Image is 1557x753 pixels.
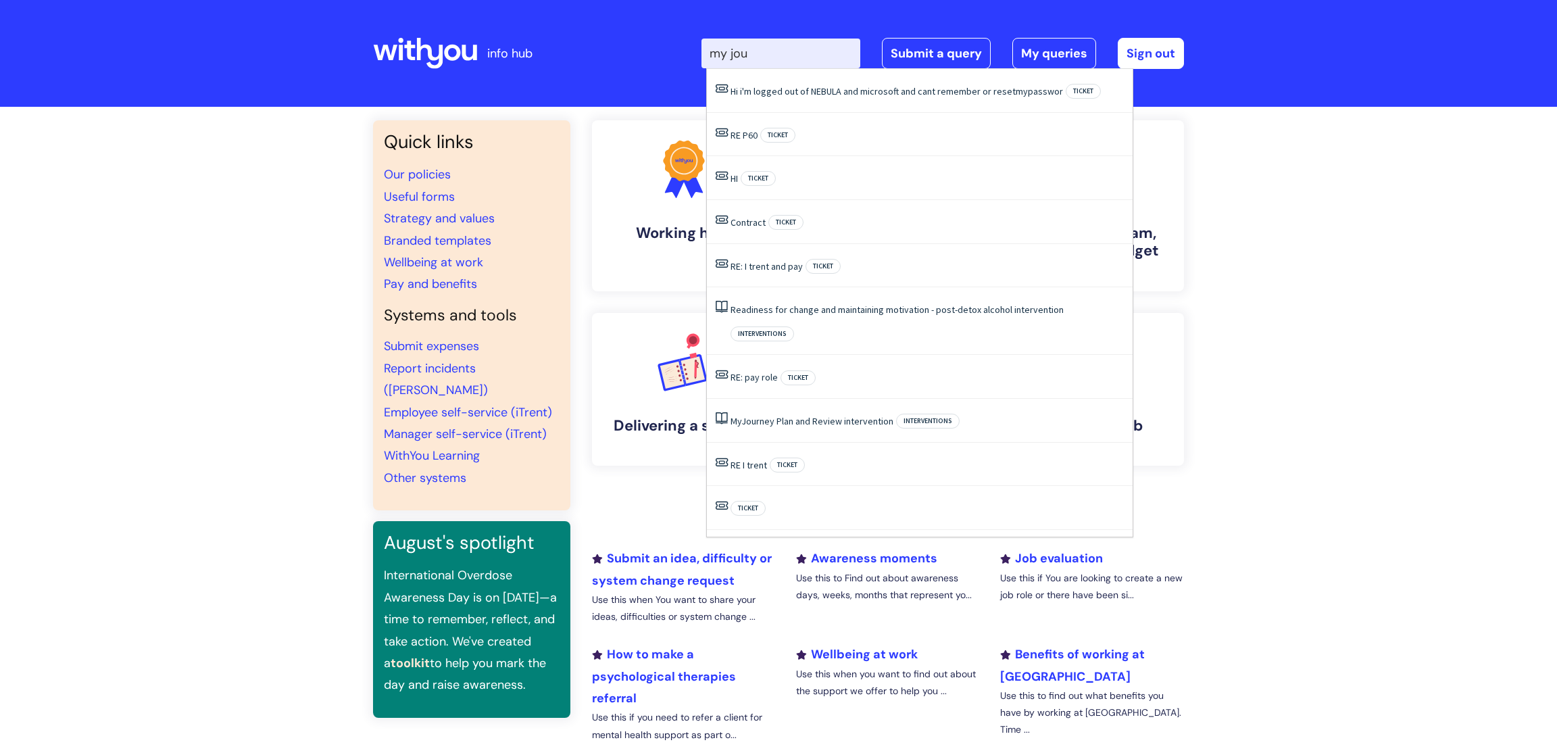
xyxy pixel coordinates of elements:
[768,215,804,230] span: Ticket
[701,38,1184,69] div: | -
[384,470,466,486] a: Other systems
[1118,38,1184,69] a: Sign out
[731,172,738,185] a: HI
[731,129,758,141] a: RE P60
[384,276,477,292] a: Pay and benefits
[796,646,918,662] a: Wellbeing at work
[1012,38,1096,69] a: My queries
[384,233,491,249] a: Branded templates
[882,38,991,69] a: Submit a query
[487,43,533,64] p: info hub
[731,415,741,427] span: My
[384,360,488,398] a: Report incidents ([PERSON_NAME])
[731,260,803,272] a: RE: I trent and pay
[384,426,547,442] a: Manager self-service (iTrent)
[796,550,937,566] a: Awareness moments
[731,216,766,228] a: Contract
[1000,570,1184,604] p: Use this if You are looking to create a new job role or there have been si...
[384,404,552,420] a: Employee self-service (iTrent)
[384,131,560,153] h3: Quick links
[384,447,480,464] a: WithYou Learning
[592,646,736,706] a: How to make a psychological therapies referral
[770,458,805,472] span: Ticket
[781,370,816,385] span: Ticket
[384,338,479,354] a: Submit expenses
[731,415,893,427] a: MyJourney Plan and Review intervention
[731,501,766,516] span: Ticket
[384,532,560,554] h3: August's spotlight
[741,171,776,186] span: Ticket
[1016,85,1028,97] span: my
[592,120,776,291] a: Working here
[384,166,451,183] a: Our policies
[384,210,495,226] a: Strategy and values
[1000,550,1103,566] a: Job evaluation
[731,371,778,383] a: RE: pay role
[731,303,1064,316] a: Readiness for change and maintaining motivation - post-detox alcohol intervention
[896,414,960,429] span: Interventions
[592,509,1184,534] h2: Recently added or updated
[592,313,776,466] a: Delivering a service
[1066,84,1101,99] span: Ticket
[592,709,776,743] p: Use this if you need to refer a client for mental health support as part o...
[384,189,455,205] a: Useful forms
[731,326,794,341] span: Interventions
[384,306,560,325] h4: Systems and tools
[384,254,483,270] a: Wellbeing at work
[1000,687,1184,739] p: Use this to find out what benefits you have by working at [GEOGRAPHIC_DATA]. Time ...
[760,128,795,143] span: Ticket
[1000,646,1145,684] a: Benefits of working at [GEOGRAPHIC_DATA]
[796,666,980,700] p: Use this when you want to find out about the support we offer to help you ...
[603,417,765,435] h4: Delivering a service
[731,459,767,471] a: RE I trent
[701,39,860,68] input: Search
[806,259,841,274] span: Ticket
[592,550,772,588] a: Submit an idea, difficulty or system change request
[603,224,765,242] h4: Working here
[391,655,430,671] a: toolkit
[592,591,776,625] p: Use this when You want to share your ideas, difficulties or system change ...
[731,85,1063,97] a: Hi i'm logged out of NEBULA and microsoft and cant remember or resetmypasswor
[796,570,980,604] p: Use this to Find out about awareness days, weeks, months that represent yo...
[384,564,560,696] p: International Overdose Awareness Day is on [DATE]—a time to remember, reflect, and take action. W...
